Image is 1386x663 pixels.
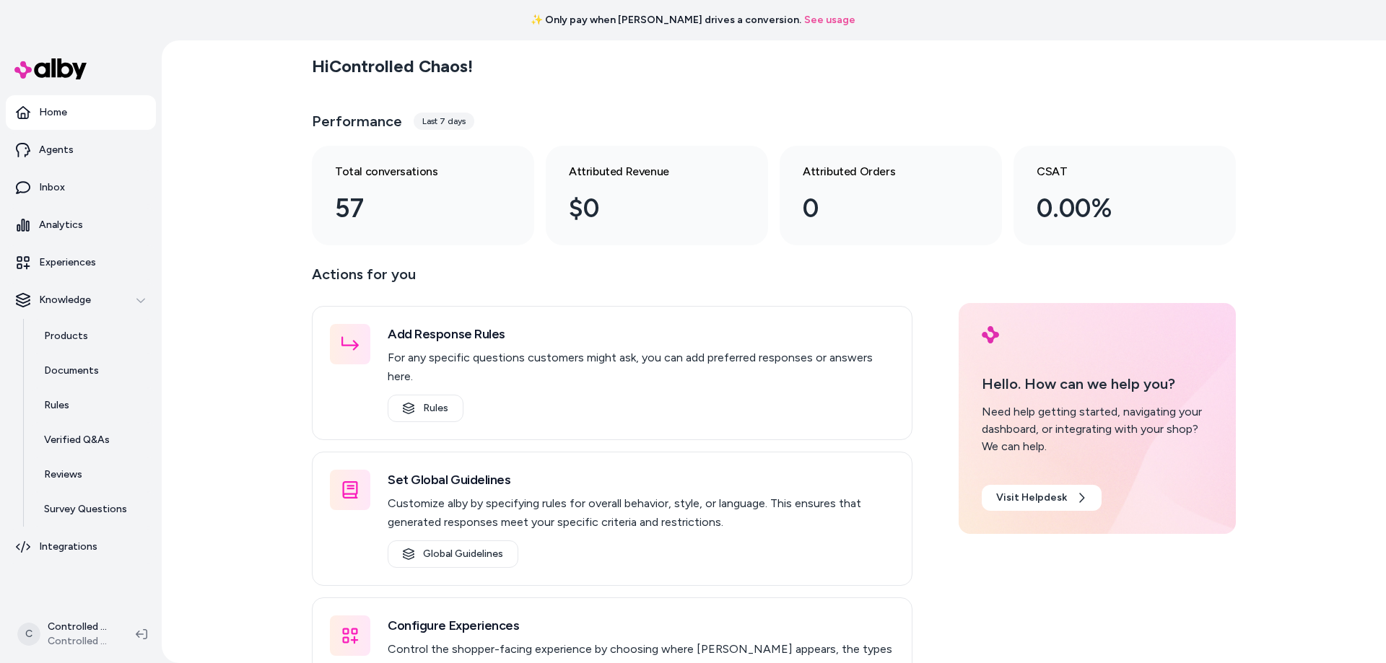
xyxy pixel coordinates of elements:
[44,364,99,378] p: Documents
[388,324,894,344] h3: Add Response Rules
[982,373,1213,395] p: Hello. How can we help you?
[804,13,855,27] a: See usage
[30,457,156,492] a: Reviews
[48,634,113,649] span: Controlled Chaos
[39,540,97,554] p: Integrations
[531,13,801,27] span: ✨ Only pay when [PERSON_NAME] drives a conversion.
[982,403,1213,455] div: Need help getting started, navigating your dashboard, or integrating with your shop? We can help.
[14,58,87,79] img: alby Logo
[30,492,156,527] a: Survey Questions
[982,326,999,343] img: alby Logo
[44,329,88,343] p: Products
[39,180,65,195] p: Inbox
[388,395,463,422] a: Rules
[6,170,156,205] a: Inbox
[30,423,156,457] a: Verified Q&As
[1037,163,1190,180] h3: CSAT
[44,502,127,517] p: Survey Questions
[6,208,156,242] a: Analytics
[44,467,82,482] p: Reviews
[388,540,518,568] a: Global Guidelines
[6,95,156,130] a: Home
[48,620,113,634] p: Controlled Chaos Shopify
[30,354,156,388] a: Documents
[6,245,156,280] a: Experiences
[388,615,894,636] h3: Configure Experiences
[17,623,40,646] span: C
[30,319,156,354] a: Products
[388,470,894,490] h3: Set Global Guidelines
[39,218,83,232] p: Analytics
[982,485,1102,511] a: Visit Helpdesk
[803,189,956,228] div: 0
[44,433,110,447] p: Verified Q&As
[1037,189,1190,228] div: 0.00%
[39,293,91,307] p: Knowledge
[1014,146,1236,245] a: CSAT 0.00%
[388,494,894,532] p: Customize alby by specifying rules for overall behavior, style, or language. This ensures that ge...
[335,163,488,180] h3: Total conversations
[39,105,67,120] p: Home
[9,611,124,657] button: CControlled Chaos ShopifyControlled Chaos
[30,388,156,423] a: Rules
[44,398,69,413] p: Rules
[803,163,956,180] h3: Attributed Orders
[569,163,722,180] h3: Attributed Revenue
[312,111,402,131] h3: Performance
[39,143,74,157] p: Agents
[39,255,96,270] p: Experiences
[6,133,156,167] a: Agents
[335,189,488,228] div: 57
[312,56,473,77] h2: Hi Controlled Chaos !
[414,113,474,130] div: Last 7 days
[546,146,768,245] a: Attributed Revenue $0
[780,146,1002,245] a: Attributed Orders 0
[312,263,912,297] p: Actions for you
[312,146,534,245] a: Total conversations 57
[569,189,722,228] div: $0
[6,530,156,564] a: Integrations
[388,348,894,386] p: For any specific questions customers might ask, you can add preferred responses or answers here.
[6,283,156,317] button: Knowledge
